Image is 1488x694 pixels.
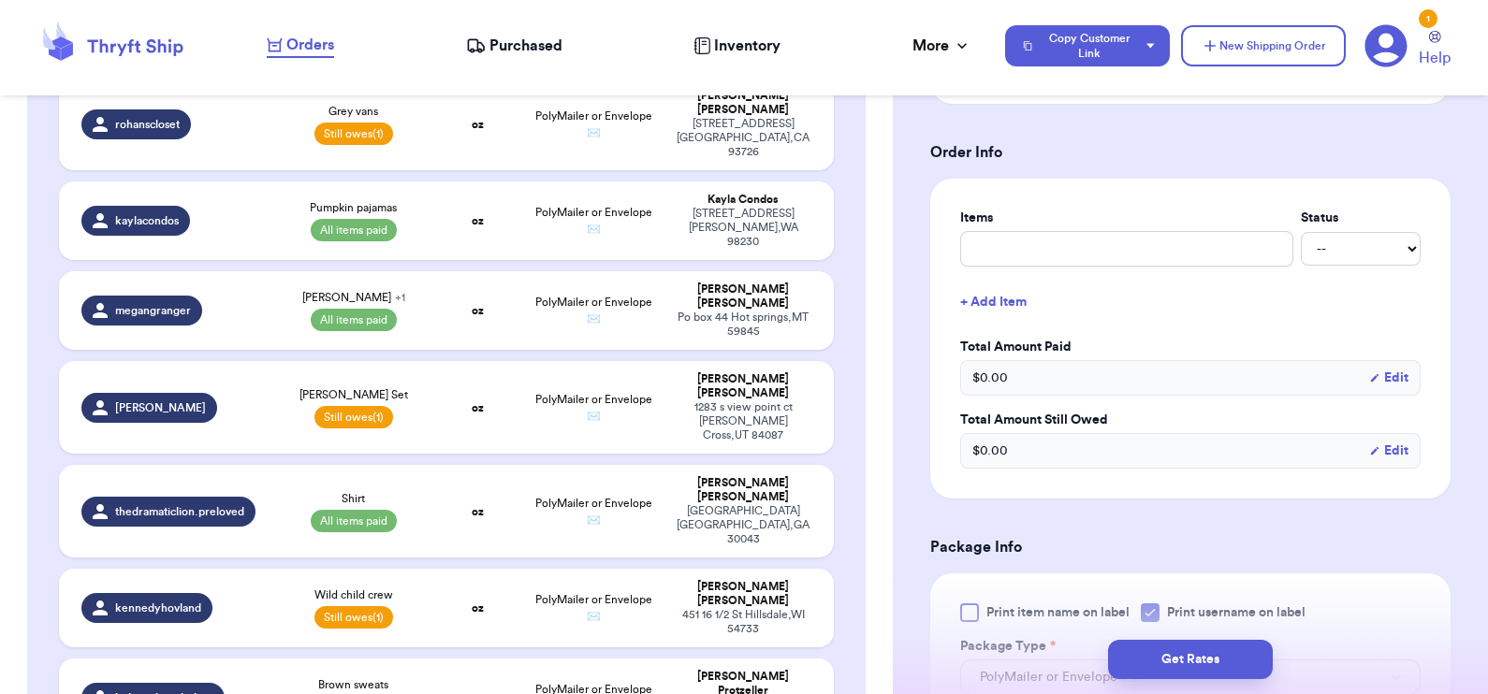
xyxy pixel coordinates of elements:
[535,594,652,622] span: PolyMailer or Envelope ✉️
[675,89,811,117] div: [PERSON_NAME] [PERSON_NAME]
[472,215,484,226] strong: oz
[930,536,1451,558] h3: Package Info
[912,35,971,57] div: More
[675,207,811,249] div: [STREET_ADDRESS] [PERSON_NAME] , WA 98230
[930,141,1451,164] h3: Order Info
[675,476,811,504] div: [PERSON_NAME] [PERSON_NAME]
[960,411,1421,429] label: Total Amount Still Owed
[314,587,393,602] span: Wild child crew
[318,677,388,692] span: Brown sweats
[311,219,397,241] span: All items paid
[1419,9,1437,28] div: 1
[115,213,179,228] span: kaylacondos
[115,117,180,132] span: rohanscloset
[675,608,811,636] div: 451 16 1/2 St Hillsdale , WI 54733
[314,406,393,428] span: Still owes (1)
[311,510,397,532] span: All items paid
[1364,24,1408,67] a: 1
[953,282,1428,323] button: + Add Item
[115,600,201,615] span: kennedyhovland
[342,491,365,506] span: Shirt
[693,35,780,57] a: Inventory
[472,305,484,316] strong: oz
[675,372,811,400] div: [PERSON_NAME] [PERSON_NAME]
[314,123,393,145] span: Still owes (1)
[311,309,397,331] span: All items paid
[1419,31,1451,69] a: Help
[535,498,652,526] span: PolyMailer or Envelope ✉️
[535,110,652,138] span: PolyMailer or Envelope ✉️
[472,402,484,413] strong: oz
[972,441,1008,460] span: $ 0.00
[1005,25,1170,66] button: Copy Customer Link
[489,35,562,57] span: Purchased
[1419,47,1451,69] span: Help
[267,34,334,58] a: Orders
[960,209,1293,227] label: Items
[314,606,393,629] span: Still owes (1)
[286,34,334,56] span: Orders
[310,200,397,215] span: Pumpkin pajamas
[466,35,562,57] a: Purchased
[986,603,1130,622] span: Print item name on label
[675,282,811,311] div: [PERSON_NAME] [PERSON_NAME]
[675,193,811,207] div: Kayla Condos
[115,504,244,519] span: thedramaticlion.preloved
[675,117,811,159] div: [STREET_ADDRESS] [GEOGRAPHIC_DATA] , CA 93726
[302,290,405,305] span: [PERSON_NAME]
[1167,603,1306,622] span: Print username on label
[714,35,780,57] span: Inventory
[115,400,206,415] span: [PERSON_NAME]
[328,104,378,119] span: Grey vans
[1108,640,1273,679] button: Get Rates
[535,394,652,422] span: PolyMailer or Envelope ✉️
[472,602,484,614] strong: oz
[675,580,811,608] div: [PERSON_NAME] [PERSON_NAME]
[299,387,408,402] span: [PERSON_NAME] Set
[535,207,652,235] span: PolyMailer or Envelope ✉️
[472,119,484,130] strong: oz
[115,303,191,318] span: megangranger
[675,504,811,546] div: [GEOGRAPHIC_DATA] [GEOGRAPHIC_DATA] , GA 30043
[1181,25,1346,66] button: New Shipping Order
[1369,441,1408,460] button: Edit
[972,369,1008,387] span: $ 0.00
[535,296,652,325] span: PolyMailer or Envelope ✉️
[675,400,811,442] div: 1283 s view point ct [PERSON_NAME] Cross , UT 84087
[675,311,811,339] div: Po box 44 Hot springs , MT 59845
[472,506,484,517] strong: oz
[1301,209,1421,227] label: Status
[960,338,1421,356] label: Total Amount Paid
[1369,369,1408,387] button: Edit
[395,292,405,303] span: + 1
